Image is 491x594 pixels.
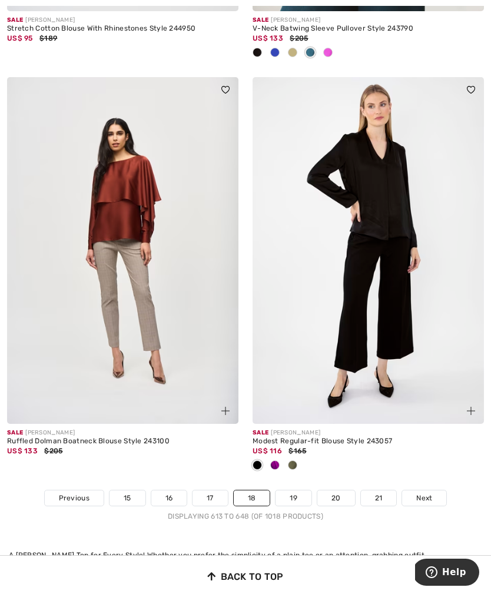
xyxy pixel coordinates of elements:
[45,490,104,506] a: Previous
[253,429,268,436] span: Sale
[290,34,308,42] span: $205
[151,490,187,506] a: 16
[221,407,230,415] img: plus_v2.svg
[301,44,319,63] div: Twilight
[7,429,238,437] div: [PERSON_NAME]
[7,77,238,424] img: Ruffled Dolman Boatneck Blouse Style 243100. Cinnamon
[415,559,479,588] iframe: Opens a widget where you can find more information
[7,447,38,455] span: US$ 133
[317,490,355,506] a: 20
[253,25,484,33] div: V-Neck Batwing Sleeve Pullover Style 243790
[288,447,306,455] span: $165
[253,429,484,437] div: [PERSON_NAME]
[7,437,238,446] div: Ruffled Dolman Boatneck Blouse Style 243100
[193,490,228,506] a: 17
[59,493,89,503] span: Previous
[7,25,238,33] div: Stretch Cotton Blouse With Rhinestones Style 244950
[248,456,266,476] div: Black
[253,16,484,25] div: [PERSON_NAME]
[361,490,397,506] a: 21
[467,86,475,93] img: heart_black_full.svg
[7,16,238,25] div: [PERSON_NAME]
[266,456,284,476] div: Empress
[319,44,337,63] div: Empress
[467,407,475,415] img: plus_v2.svg
[7,16,23,24] span: Sale
[110,490,145,506] a: 15
[7,34,33,42] span: US$ 95
[253,437,484,446] div: Modest Regular-fit Blouse Style 243057
[7,429,23,436] span: Sale
[284,44,301,63] div: Sand
[253,77,484,424] img: Modest Regular-fit Blouse Style 243057. Black
[234,490,270,506] a: 18
[221,86,230,93] img: heart_black_full.svg
[253,447,282,455] span: US$ 116
[9,550,482,560] div: A [PERSON_NAME] Top for Every Style! Whether you prefer the simplicity of a plain tee or an atten...
[402,490,446,506] a: Next
[39,34,57,42] span: $189
[266,44,284,63] div: Royal Sapphire 163
[284,456,301,476] div: Iguana
[253,34,283,42] span: US$ 133
[416,493,432,503] span: Next
[248,44,266,63] div: Black
[276,490,311,506] a: 19
[253,16,268,24] span: Sale
[44,447,62,455] span: $205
